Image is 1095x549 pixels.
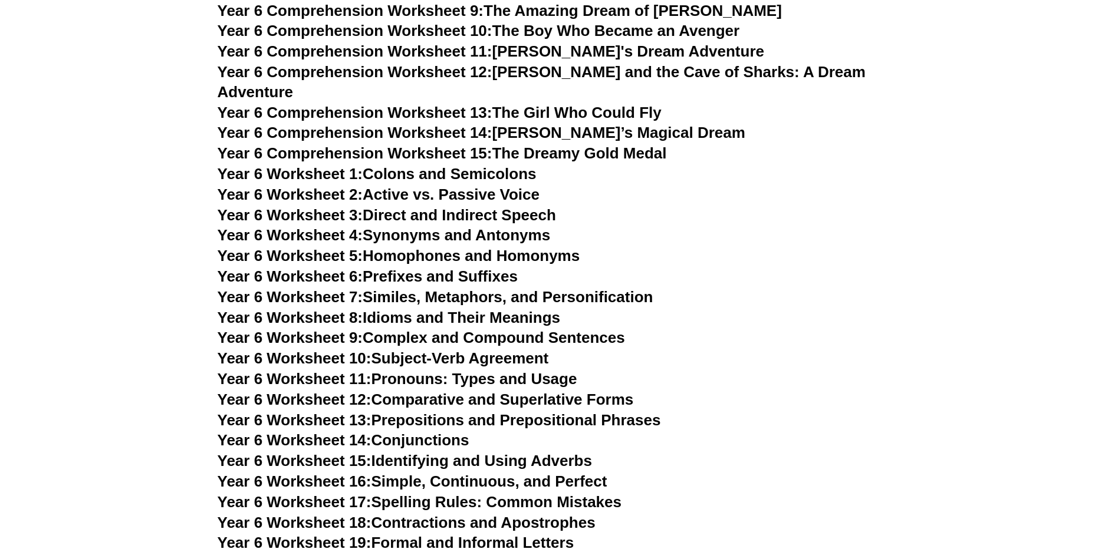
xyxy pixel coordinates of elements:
span: Year 6 Comprehension Worksheet 12: [218,63,492,81]
span: Year 6 Comprehension Worksheet 15: [218,144,492,162]
a: Year 6 Comprehension Worksheet 13:The Girl Who Could Fly [218,104,662,121]
a: Year 6 Comprehension Worksheet 12:[PERSON_NAME] and the Cave of Sharks: A Dream Adventure [218,63,866,101]
span: Year 6 Comprehension Worksheet 10: [218,22,492,39]
a: Year 6 Comprehension Worksheet 14:[PERSON_NAME]’s Magical Dream [218,124,745,141]
span: Year 6 Worksheet 10: [218,349,371,367]
a: Year 6 Worksheet 5:Homophones and Homonyms [218,247,580,264]
span: Year 6 Worksheet 4: [218,226,363,244]
a: Year 6 Worksheet 4:Synonyms and Antonyms [218,226,551,244]
a: Year 6 Worksheet 16:Simple, Continuous, and Perfect [218,472,607,490]
a: Year 6 Worksheet 11:Pronouns: Types and Usage [218,370,577,388]
a: Year 6 Worksheet 15:Identifying and Using Adverbs [218,452,592,469]
span: Year 6 Worksheet 3: [218,206,363,224]
span: Year 6 Worksheet 8: [218,309,363,326]
a: Year 6 Worksheet 10:Subject-Verb Agreement [218,349,549,367]
a: Year 6 Worksheet 7:Similes, Metaphors, and Personification [218,288,653,306]
a: Year 6 Worksheet 9:Complex and Compound Sentences [218,329,625,346]
a: Year 6 Comprehension Worksheet 10:The Boy Who Became an Avenger [218,22,740,39]
span: Year 6 Comprehension Worksheet 9: [218,2,484,19]
span: Year 6 Worksheet 17: [218,493,371,511]
span: Year 6 Worksheet 11: [218,370,371,388]
a: Year 6 Worksheet 12:Comparative and Superlative Forms [218,391,634,408]
a: Year 6 Worksheet 17:Spelling Rules: Common Mistakes [218,493,622,511]
a: Year 6 Worksheet 6:Prefixes and Suffixes [218,267,518,285]
span: Year 6 Worksheet 9: [218,329,363,346]
span: Year 6 Comprehension Worksheet 11: [218,42,492,60]
a: Year 6 Worksheet 18:Contractions and Apostrophes [218,514,596,531]
span: Year 6 Worksheet 14: [218,431,371,449]
span: Year 6 Worksheet 12: [218,391,371,408]
span: Year 6 Worksheet 7: [218,288,363,306]
a: Year 6 Worksheet 3:Direct and Indirect Speech [218,206,556,224]
span: Year 6 Worksheet 15: [218,452,371,469]
a: Year 6 Worksheet 1:Colons and Semicolons [218,165,537,183]
span: Year 6 Comprehension Worksheet 14: [218,124,492,141]
a: Year 6 Comprehension Worksheet 11:[PERSON_NAME]'s Dream Adventure [218,42,764,60]
a: Year 6 Worksheet 2:Active vs. Passive Voice [218,186,540,203]
a: Year 6 Comprehension Worksheet 15:The Dreamy Gold Medal [218,144,667,162]
a: Year 6 Comprehension Worksheet 9:The Amazing Dream of [PERSON_NAME] [218,2,782,19]
iframe: Chat Widget [899,416,1095,549]
span: Year 6 Worksheet 6: [218,267,363,285]
span: Year 6 Worksheet 18: [218,514,371,531]
span: Year 6 Comprehension Worksheet 13: [218,104,492,121]
span: Year 6 Worksheet 1: [218,165,363,183]
span: Year 6 Worksheet 13: [218,411,371,429]
a: Year 6 Worksheet 14:Conjunctions [218,431,469,449]
span: Year 6 Worksheet 5: [218,247,363,264]
a: Year 6 Worksheet 8:Idioms and Their Meanings [218,309,560,326]
span: Year 6 Worksheet 2: [218,186,363,203]
span: Year 6 Worksheet 16: [218,472,371,490]
a: Year 6 Worksheet 13:Prepositions and Prepositional Phrases [218,411,661,429]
